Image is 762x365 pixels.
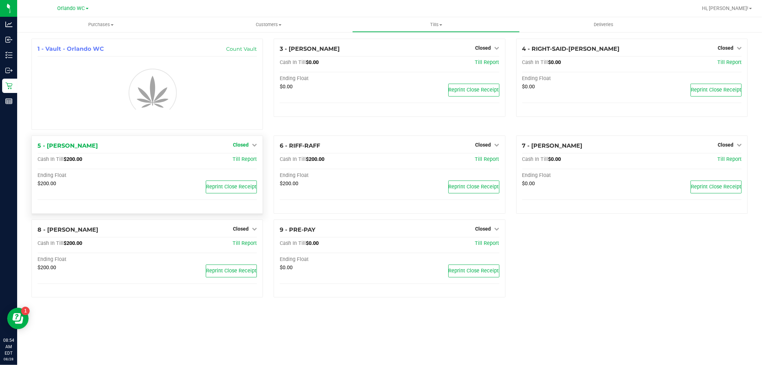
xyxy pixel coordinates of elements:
[38,256,147,263] div: Ending Float
[206,184,257,190] span: Reprint Close Receipt
[717,59,742,65] a: Till Report
[17,21,185,28] span: Purchases
[38,240,64,246] span: Cash In Till
[522,172,632,179] div: Ending Float
[58,5,85,11] span: Orlando WC
[280,240,306,246] span: Cash In Till
[38,156,64,162] span: Cash In Till
[475,156,499,162] a: Till Report
[306,59,319,65] span: $0.00
[522,45,620,52] span: 4 - RIGHT-SAID-[PERSON_NAME]
[226,46,257,52] a: Count Vault
[475,59,499,65] a: Till Report
[38,45,104,52] span: 1 - Vault - Orlando WC
[280,45,340,52] span: 3 - [PERSON_NAME]
[548,156,561,162] span: $0.00
[718,142,733,148] span: Closed
[584,21,623,28] span: Deliveries
[475,240,499,246] a: Till Report
[280,181,298,187] span: $200.00
[280,265,293,271] span: $0.00
[233,156,257,162] a: Till Report
[522,181,535,187] span: $0.00
[5,36,13,43] inline-svg: Inbound
[280,156,306,162] span: Cash In Till
[185,17,352,32] a: Customers
[449,268,499,274] span: Reprint Close Receipt
[520,17,687,32] a: Deliveries
[449,184,499,190] span: Reprint Close Receipt
[475,226,491,232] span: Closed
[5,82,13,89] inline-svg: Retail
[280,256,389,263] div: Ending Float
[691,84,742,97] button: Reprint Close Receipt
[691,181,742,193] button: Reprint Close Receipt
[306,240,319,246] span: $0.00
[185,21,352,28] span: Customers
[522,75,632,82] div: Ending Float
[233,142,249,148] span: Closed
[448,181,499,193] button: Reprint Close Receipt
[3,337,14,356] p: 08:54 AM EDT
[280,75,389,82] div: Ending Float
[38,181,56,187] span: $200.00
[475,142,491,148] span: Closed
[206,181,257,193] button: Reprint Close Receipt
[280,59,306,65] span: Cash In Till
[475,45,491,51] span: Closed
[280,172,389,179] div: Ending Float
[38,142,98,149] span: 5 - [PERSON_NAME]
[306,156,324,162] span: $200.00
[718,45,733,51] span: Closed
[522,156,548,162] span: Cash In Till
[233,226,249,232] span: Closed
[64,156,82,162] span: $200.00
[717,156,742,162] a: Till Report
[352,17,520,32] a: Tills
[353,21,519,28] span: Tills
[522,59,548,65] span: Cash In Till
[3,356,14,362] p: 08/28
[449,87,499,93] span: Reprint Close Receipt
[38,226,98,233] span: 8 - [PERSON_NAME]
[5,21,13,28] inline-svg: Analytics
[691,87,741,93] span: Reprint Close Receipt
[5,67,13,74] inline-svg: Outbound
[206,268,257,274] span: Reprint Close Receipt
[280,226,315,233] span: 9 - PRE-PAY
[522,84,535,90] span: $0.00
[448,265,499,277] button: Reprint Close Receipt
[38,172,147,179] div: Ending Float
[691,184,741,190] span: Reprint Close Receipt
[280,84,293,90] span: $0.00
[206,265,257,277] button: Reprint Close Receipt
[64,240,82,246] span: $200.00
[448,84,499,97] button: Reprint Close Receipt
[7,308,29,329] iframe: Resource center
[21,307,30,315] iframe: Resource center unread badge
[522,142,583,149] span: 7 - [PERSON_NAME]
[5,98,13,105] inline-svg: Reports
[280,142,320,149] span: 6 - RIFF-RAFF
[17,17,185,32] a: Purchases
[5,51,13,59] inline-svg: Inventory
[38,265,56,271] span: $200.00
[233,240,257,246] a: Till Report
[702,5,748,11] span: Hi, [PERSON_NAME]!
[548,59,561,65] span: $0.00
